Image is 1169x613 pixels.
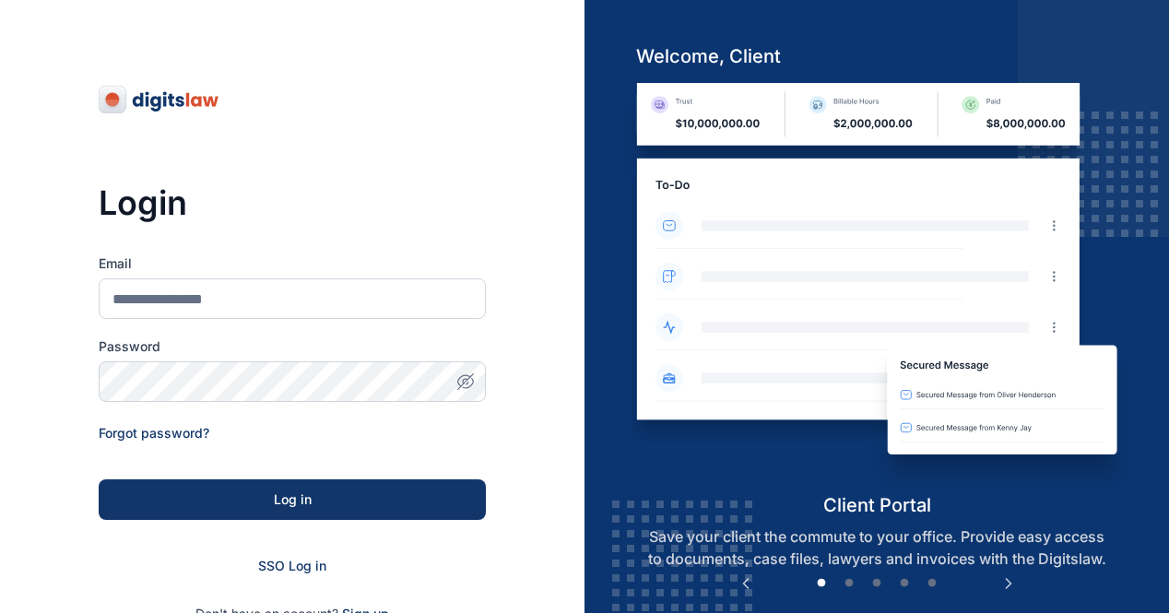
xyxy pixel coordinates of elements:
button: 4 [895,574,914,593]
div: Log in [128,490,456,509]
button: 2 [840,574,858,593]
a: Forgot password? [99,425,209,441]
img: digitslaw-logo [99,85,220,114]
button: 3 [868,574,886,593]
button: 1 [812,574,831,593]
h5: client portal [621,492,1133,518]
h5: welcome, client [621,43,1133,69]
label: Email [99,254,486,273]
a: SSO Log in [258,558,326,573]
button: Next [999,574,1018,593]
button: 5 [923,574,941,593]
label: Password [99,337,486,356]
p: Save your client the commute to your office. Provide easy access to documents, case files, lawyer... [621,525,1133,570]
button: Previous [737,574,755,593]
h3: Login [99,184,486,221]
button: Log in [99,479,486,520]
img: client-portal [621,83,1133,491]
